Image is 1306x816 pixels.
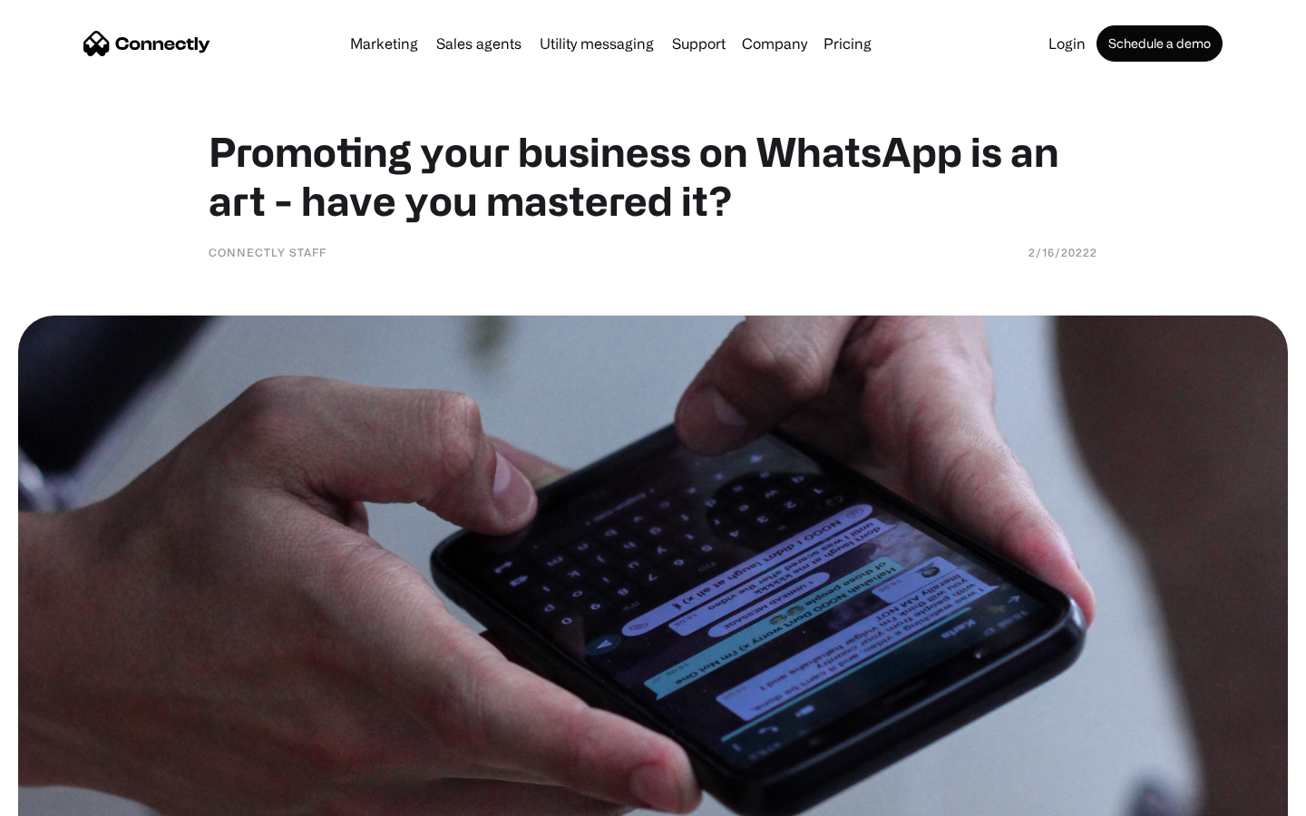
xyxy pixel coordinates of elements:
div: 2/16/20222 [1028,243,1097,261]
div: Connectly Staff [209,243,326,261]
a: Login [1041,36,1093,51]
aside: Language selected: English [18,784,109,810]
h1: Promoting your business on WhatsApp is an art - have you mastered it? [209,127,1097,225]
a: Marketing [343,36,425,51]
a: Sales agents [429,36,529,51]
ul: Language list [36,784,109,810]
a: Pricing [816,36,879,51]
a: Schedule a demo [1096,25,1223,62]
a: Utility messaging [532,36,661,51]
a: Support [665,36,733,51]
div: Company [742,31,807,56]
